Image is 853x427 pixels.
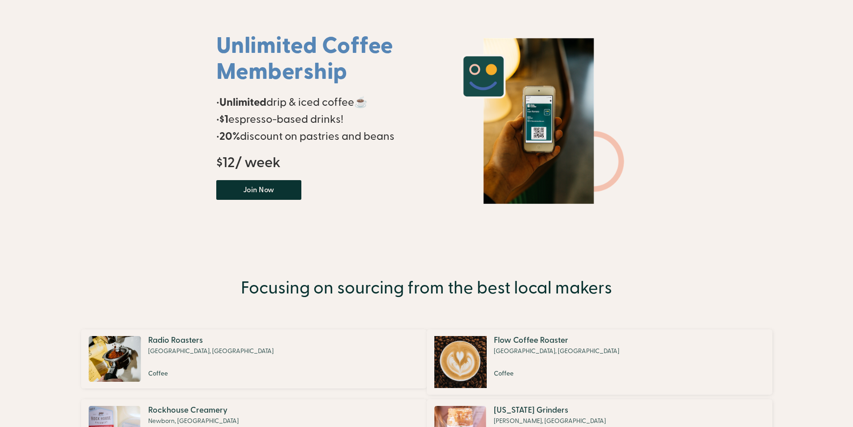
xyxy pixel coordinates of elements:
[216,153,281,172] strong: $12/ week
[216,33,418,85] h1: Unlimited Coffee Membership
[494,406,606,415] div: [US_STATE] Grinders
[216,180,301,200] a: Join Now
[148,405,227,415] strong: Rockhouse Creamery
[216,94,418,145] p: • drip & iced coffee☕ • espresso-based drinks! • discount on pastries and beans
[148,417,239,426] div: Newborn, [GEOGRAPHIC_DATA]
[431,329,768,395] a: Flow Coffee Roaster[GEOGRAPHIC_DATA], [GEOGRAPHIC_DATA]Coffee
[494,347,619,356] div: [GEOGRAPHIC_DATA], [GEOGRAPHIC_DATA]
[494,336,619,345] div: Flow Coffee Roaster
[241,278,612,298] h1: Focusing on sourcing from the best local makers
[494,369,619,378] div: Coffee
[219,95,266,109] strong: Unlimited
[219,129,240,143] strong: 20%
[219,112,228,126] strong: $1
[86,329,422,388] a: Radio Roasters[GEOGRAPHIC_DATA], [GEOGRAPHIC_DATA]Coffee
[148,347,274,356] div: [GEOGRAPHIC_DATA], [GEOGRAPHIC_DATA]
[148,336,274,345] div: Radio Roasters
[494,417,606,426] div: [PERSON_NAME], [GEOGRAPHIC_DATA]
[148,369,274,378] div: Coffee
